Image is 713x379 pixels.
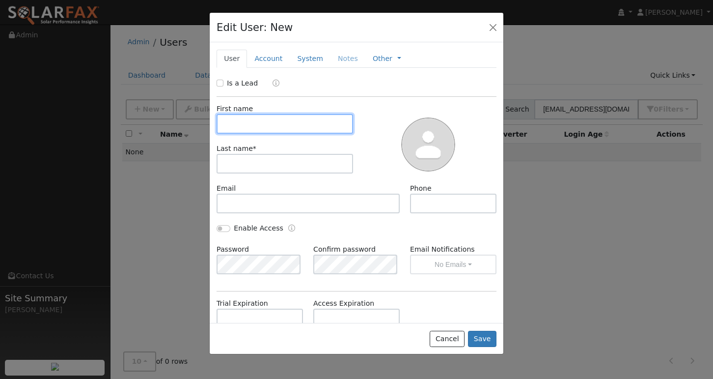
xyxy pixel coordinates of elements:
a: Account [247,50,290,68]
span: Required [253,145,256,152]
h4: Edit User: New [217,20,293,35]
label: Is a Lead [227,78,258,88]
a: Enable Access [288,223,295,234]
a: Lead [265,78,279,89]
label: Access Expiration [313,298,374,309]
label: Last name [217,144,256,154]
label: Email Notifications [410,244,496,255]
input: Is a Lead [217,80,223,87]
label: Confirm password [313,244,376,255]
a: User [217,50,247,68]
a: System [290,50,330,68]
label: Enable Access [234,223,283,233]
label: Email [217,183,236,194]
label: Phone [410,183,432,194]
label: Password [217,244,249,255]
a: Other [373,54,392,64]
button: Cancel [430,331,465,348]
button: Save [468,331,496,348]
label: First name [217,104,253,114]
label: Trial Expiration [217,298,268,309]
